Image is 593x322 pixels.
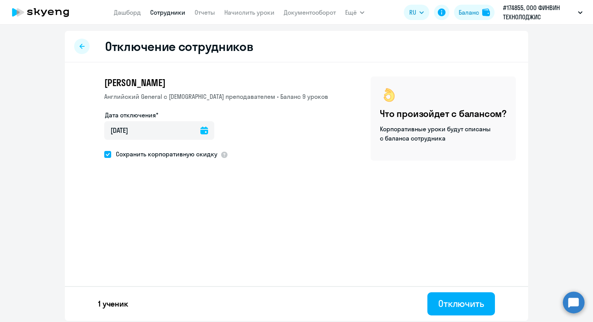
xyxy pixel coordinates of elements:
[224,8,274,16] a: Начислить уроки
[438,297,484,310] div: Отключить
[482,8,490,16] img: balance
[98,298,128,309] p: 1 ученик
[105,110,158,120] label: Дата отключения*
[150,8,185,16] a: Сотрудники
[114,8,141,16] a: Дашборд
[409,8,416,17] span: RU
[104,121,214,140] input: дд.мм.гггг
[105,39,253,54] h2: Отключение сотрудников
[380,86,398,104] img: ok
[499,3,586,22] button: #174855, ООО ФИНВИН ТЕХНОЛОДЖИС
[380,124,492,143] p: Корпоративные уроки будут списаны с баланса сотрудника
[345,8,357,17] span: Ещё
[380,107,507,120] h4: Что произойдет с балансом?
[111,149,217,159] span: Сохранить корпоративную скидку
[454,5,495,20] button: Балансbalance
[284,8,336,16] a: Документооборот
[195,8,215,16] a: Отчеты
[104,76,165,89] span: [PERSON_NAME]
[345,5,364,20] button: Ещё
[427,292,495,315] button: Отключить
[404,5,429,20] button: RU
[503,3,575,22] p: #174855, ООО ФИНВИН ТЕХНОЛОДЖИС
[459,8,479,17] div: Баланс
[104,92,328,101] p: Английский General с [DEMOGRAPHIC_DATA] преподавателем • Баланс 9 уроков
